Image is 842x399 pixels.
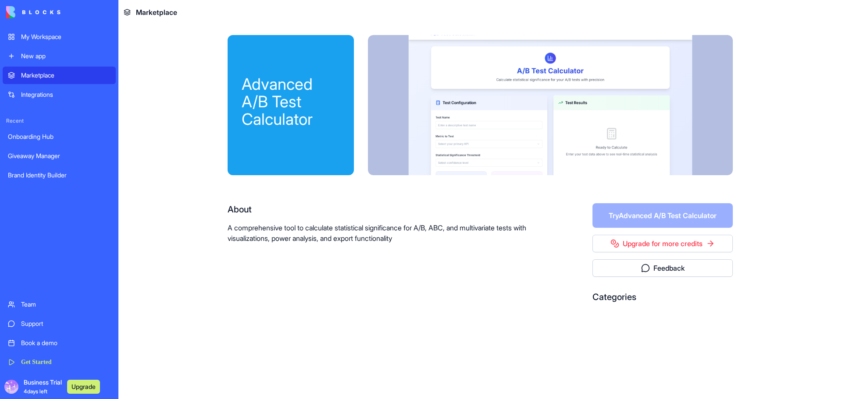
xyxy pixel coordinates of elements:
span: Business Trial [24,378,62,395]
a: Integrations [3,86,116,103]
button: Upgrade [67,380,100,394]
div: My Workspace [21,32,111,41]
span: Recent [3,117,116,124]
div: Get Started [21,358,111,367]
img: logo [6,6,61,18]
a: Onboarding Hub [3,128,116,145]
a: Get Started [3,353,116,371]
p: A comprehensive tool to calculate statistical significance for A/B, ABC, and multivariate tests w... [228,222,536,244]
div: Brand Identity Builder [8,171,111,180]
div: About [228,203,536,215]
span: 4 days left [24,388,47,395]
div: Book a demo [21,339,111,347]
a: Upgrade for more credits [592,235,733,252]
a: Book a demo [3,334,116,352]
a: Brand Identity Builder [3,166,116,184]
a: New app [3,47,116,65]
div: Team [21,300,111,309]
a: Marketplace [3,67,116,84]
div: Onboarding Hub [8,132,111,141]
button: Feedback [592,259,733,277]
a: Support [3,315,116,332]
a: Giveaway Manager [3,147,116,165]
div: Categories [592,291,733,303]
a: My Workspace [3,28,116,46]
span: Marketplace [136,7,177,18]
div: Marketplace [21,71,111,80]
img: ACg8ocK7tC6GmUTa3wYSindAyRLtnC5UahbIIijpwl7Jo_uOzWMSvt0=s96-c [4,380,18,394]
a: Team [3,296,116,313]
div: Advanced A/B Test Calculator [242,75,340,128]
div: Integrations [21,90,111,99]
div: Giveaway Manager [8,152,111,160]
div: New app [21,52,111,60]
div: Support [21,319,111,328]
